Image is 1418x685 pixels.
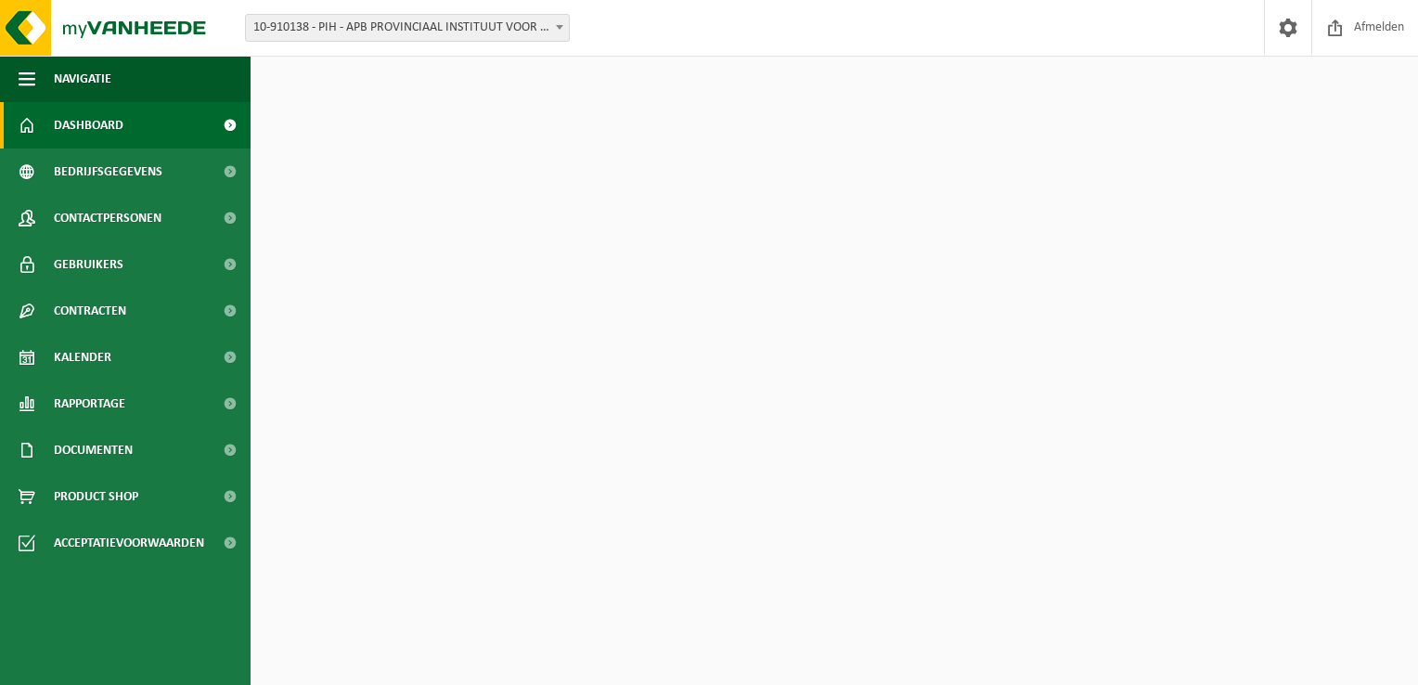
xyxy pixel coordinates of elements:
span: Dashboard [54,102,123,149]
span: Product Shop [54,473,138,520]
span: Documenten [54,427,133,473]
span: Rapportage [54,381,125,427]
span: Acceptatievoorwaarden [54,520,204,566]
span: Bedrijfsgegevens [54,149,162,195]
span: Contracten [54,288,126,334]
span: 10-910138 - PIH - APB PROVINCIAAL INSTITUUT VOOR HYGIENE - ANTWERPEN [245,14,570,42]
span: Navigatie [54,56,111,102]
span: 10-910138 - PIH - APB PROVINCIAAL INSTITUUT VOOR HYGIENE - ANTWERPEN [246,15,569,41]
span: Kalender [54,334,111,381]
span: Contactpersonen [54,195,161,241]
span: Gebruikers [54,241,123,288]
